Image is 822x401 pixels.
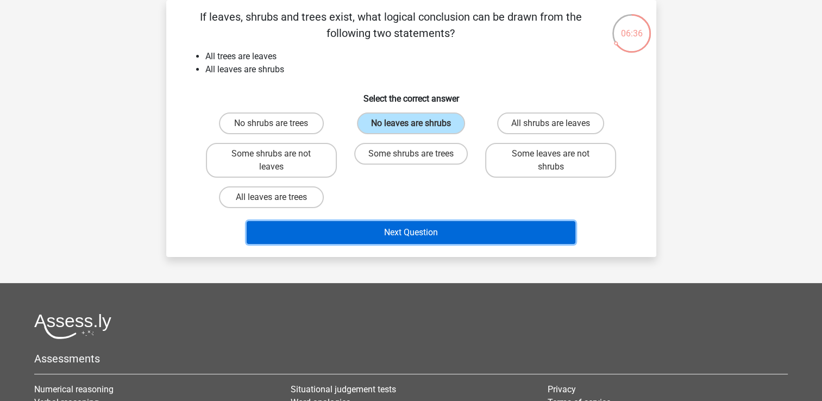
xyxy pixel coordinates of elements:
[357,112,465,134] label: No leaves are shrubs
[611,13,652,40] div: 06:36
[184,9,598,41] p: If leaves, shrubs and trees exist, what logical conclusion can be drawn from the following two st...
[548,384,576,394] a: Privacy
[485,143,616,178] label: Some leaves are not shrubs
[184,85,639,104] h6: Select the correct answer
[354,143,468,165] label: Some shrubs are trees
[34,384,114,394] a: Numerical reasoning
[205,63,639,76] li: All leaves are shrubs
[34,314,111,339] img: Assessly logo
[219,186,324,208] label: All leaves are trees
[34,352,788,365] h5: Assessments
[497,112,604,134] label: All shrubs are leaves
[206,143,337,178] label: Some shrubs are not leaves
[219,112,324,134] label: No shrubs are trees
[247,221,575,244] button: Next Question
[291,384,396,394] a: Situational judgement tests
[205,50,639,63] li: All trees are leaves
